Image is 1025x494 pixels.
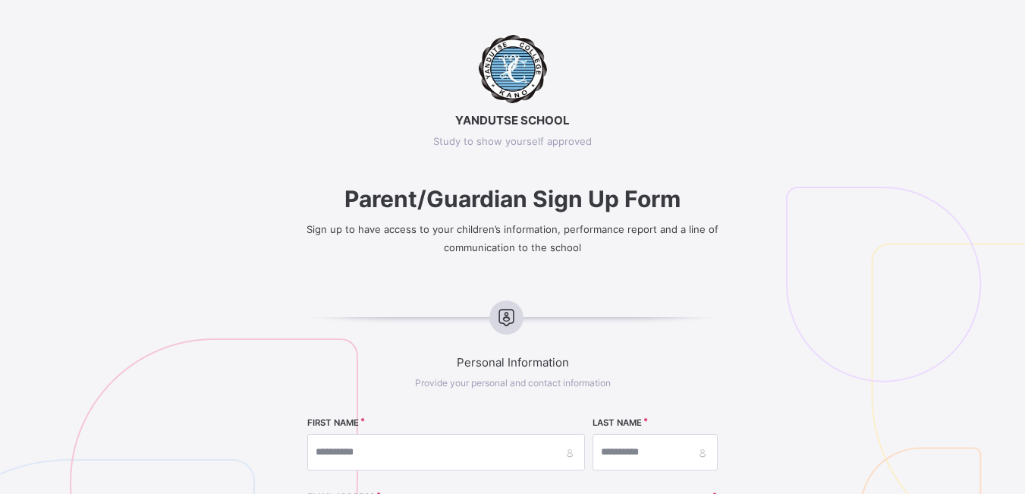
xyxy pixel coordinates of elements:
span: Personal Information [256,355,769,370]
span: Study to show yourself approved [256,135,769,147]
span: Parent/Guardian Sign Up Form [256,185,769,212]
label: LAST NAME [593,417,642,428]
span: YANDUTSE SCHOOL [256,113,769,127]
label: FIRST NAME [307,417,359,428]
span: Provide your personal and contact information [415,377,611,389]
span: Sign up to have access to your children’s information, performance report and a line of communica... [307,223,718,253]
